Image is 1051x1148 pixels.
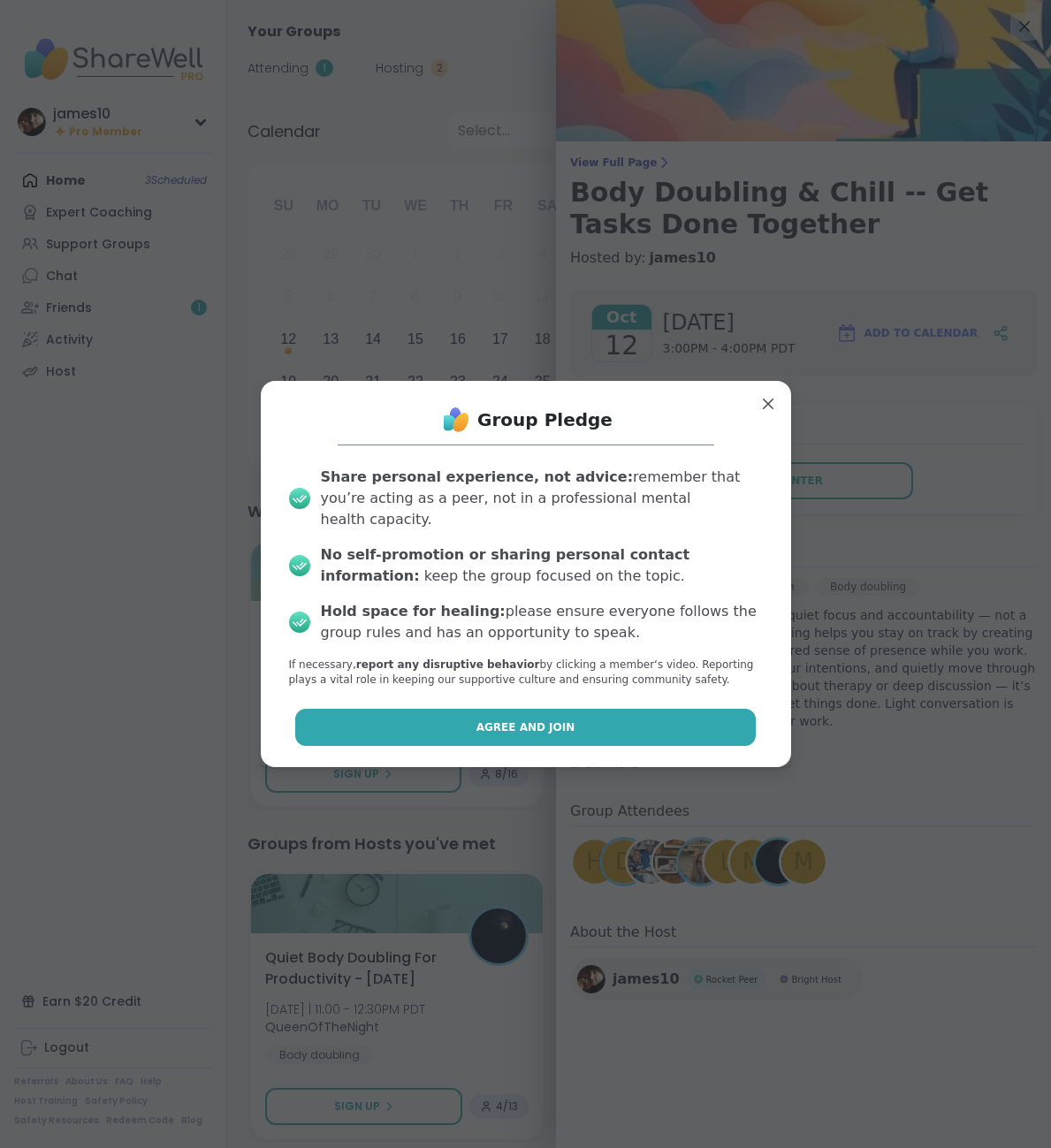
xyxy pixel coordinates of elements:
span: Agree and Join [476,719,575,735]
p: If necessary, by clicking a member‘s video. Reporting plays a vital role in keeping our supportiv... [289,658,763,688]
b: Hold space for healing: [321,603,506,620]
div: keep the group focused on the topic. [321,544,763,587]
button: Agree and Join [295,709,756,746]
b: No self-promotion or sharing personal contact information: [321,546,690,584]
b: report any disruptive behavior [356,658,540,671]
b: Share personal experience, not advice: [321,468,634,485]
div: remember that you’re acting as a peer, not in a professional mental health capacity. [321,467,763,530]
img: ShareWell Logo [438,402,474,437]
h1: Group Pledge [477,407,613,432]
div: please ensure everyone follows the group rules and has an opportunity to speak. [321,601,763,643]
